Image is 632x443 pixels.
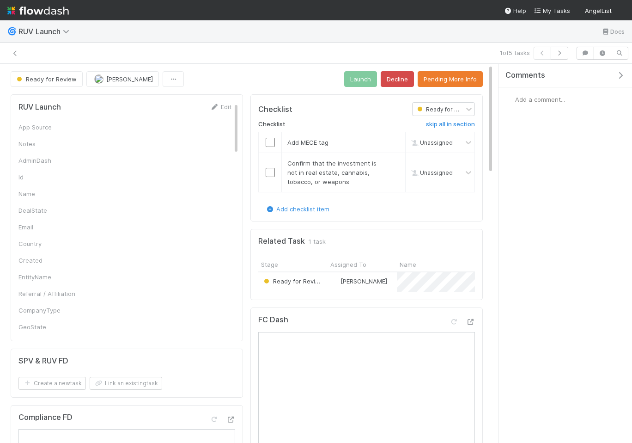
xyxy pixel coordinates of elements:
[426,121,475,128] h6: skip all in section
[515,96,565,103] span: Add a comment...
[210,103,231,111] a: Edit
[18,206,88,215] div: DealState
[90,377,162,390] button: Link an existingtask
[534,6,570,15] a: My Tasks
[426,121,475,132] a: skip all in section
[18,322,88,332] div: GeoState
[330,260,366,269] span: Assigned To
[500,48,530,57] span: 1 of 5 tasks
[534,7,570,14] span: My Tasks
[381,71,414,87] button: Decline
[262,277,324,285] span: Ready for Review
[262,277,323,286] div: Ready for Review
[505,71,545,80] span: Comments
[340,277,387,285] span: [PERSON_NAME]
[11,71,83,87] button: Ready for Review
[418,71,483,87] button: Pending More Info
[258,105,292,114] h5: Checklist
[18,156,88,165] div: AdminDash
[504,6,526,15] div: Help
[94,74,103,84] img: avatar_15e6a745-65a2-4f19-9667-febcb12e2fc8.png
[332,277,339,285] img: avatar_15e6a745-65a2-4f19-9667-febcb12e2fc8.png
[409,139,453,146] span: Unassigned
[258,237,305,246] h5: Related Task
[18,306,88,315] div: CompanyType
[415,106,474,113] span: Ready for Review
[409,169,453,176] span: Unassigned
[18,123,88,132] div: App Source
[18,239,88,248] div: Country
[258,315,288,325] h5: FC Dash
[615,6,625,16] img: avatar_b60dc679-d614-4581-862a-45e57e391fbd.png
[18,289,88,298] div: Referral / Affiliation
[18,272,88,282] div: EntityName
[601,26,625,37] a: Docs
[18,377,86,390] button: Create a newtask
[18,27,74,36] span: RUV Launch
[7,27,17,35] span: 🌀
[261,260,278,269] span: Stage
[344,71,377,87] button: Launch
[18,103,61,112] h5: RUV Launch
[86,71,159,87] button: [PERSON_NAME]
[585,7,612,14] span: AngelList
[400,260,416,269] span: Name
[287,160,377,185] span: Confirm that the investment is not in real estate, cannabis, tobacco, or weapons
[18,413,73,422] h5: Compliance FD
[506,95,515,104] img: avatar_b60dc679-d614-4581-862a-45e57e391fbd.png
[265,205,329,213] a: Add checklist item
[15,75,77,83] span: Ready for Review
[18,189,88,198] div: Name
[18,256,88,265] div: Created
[18,357,68,366] h5: SPV & RUV FD
[258,121,286,128] h6: Checklist
[18,139,88,148] div: Notes
[18,222,88,232] div: Email
[106,75,153,83] span: [PERSON_NAME]
[331,277,387,286] div: [PERSON_NAME]
[18,172,88,182] div: Id
[287,139,328,146] span: Add MECE tag
[7,3,69,18] img: logo-inverted-e16ddd16eac7371096b0.svg
[309,237,326,246] span: 1 task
